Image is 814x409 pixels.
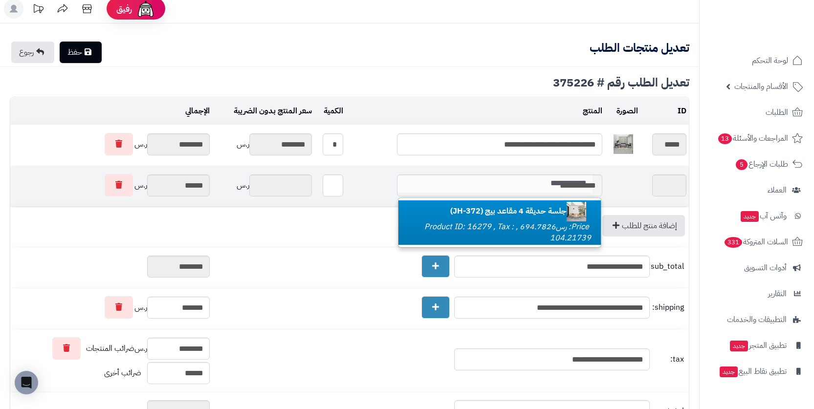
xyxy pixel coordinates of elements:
[15,371,38,394] div: Open Intercom Messenger
[13,296,210,319] div: ر.س
[705,49,808,72] a: لوحة التحكم
[605,98,641,125] td: الصورة
[705,334,808,357] a: تطبيق المتجرجديد
[735,157,788,171] span: طلبات الإرجاع
[725,237,742,248] span: 331
[741,211,759,222] span: جديد
[730,341,748,351] span: جديد
[705,360,808,383] a: تطبيق نقاط البيعجديد
[717,131,788,145] span: المراجعات والأسئلة
[212,98,314,125] td: سعر المنتج بدون الضريبة
[590,39,689,57] b: تعديل منتجات الطلب
[734,80,788,93] span: الأقسام والمنتجات
[215,133,312,155] div: ر.س
[652,354,684,365] span: tax:
[718,133,732,144] span: 13
[705,127,808,150] a: المراجعات والأسئلة13
[13,337,210,360] div: ر.س
[567,202,586,221] img: 1754463004-110119010030-40x40.jpg
[705,256,808,280] a: أدوات التسويق
[705,178,808,202] a: العملاء
[10,98,212,125] td: الإجمالي
[727,313,787,326] span: التطبيقات والخدمات
[724,235,788,249] span: السلات المتروكة
[720,366,738,377] span: جديد
[719,365,787,378] span: تطبيق نقاط البيع
[705,101,808,124] a: الطلبات
[705,204,808,228] a: وآتس آبجديد
[614,134,633,154] img: 1754463026-110119010031-40x40.jpg
[705,152,808,176] a: طلبات الإرجاع5
[10,77,689,88] div: تعديل الطلب رقم # 375226
[314,98,346,125] td: الكمية
[768,183,787,197] span: العملاء
[116,3,132,15] span: رفيق
[766,106,788,119] span: الطلبات
[652,302,684,313] span: shipping:
[450,205,591,217] b: جلسة حديقة 4 مقاعد بيج (JH-372)
[424,221,591,244] small: Price: رس694.7826 , Product ID: 16279 , Tax : 104.21739
[752,54,788,67] span: لوحة التحكم
[602,215,685,237] a: إضافة منتج للطلب
[215,174,312,196] div: ر.س
[705,282,808,305] a: التقارير
[652,261,684,272] span: sub_total:
[740,209,787,223] span: وآتس آب
[748,27,805,48] img: logo-2.png
[736,159,748,170] span: 5
[13,133,210,155] div: ر.س
[60,42,102,63] a: حفظ
[13,174,210,196] div: ر.س
[86,343,134,354] span: ضرائب المنتجات
[744,261,787,275] span: أدوات التسويق
[104,367,141,379] span: ضرائب أخرى
[768,287,787,301] span: التقارير
[705,230,808,254] a: السلات المتروكة331
[705,308,808,331] a: التطبيقات والخدمات
[729,339,787,352] span: تطبيق المتجر
[346,98,605,125] td: المنتج
[640,98,689,125] td: ID
[11,42,54,63] a: رجوع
